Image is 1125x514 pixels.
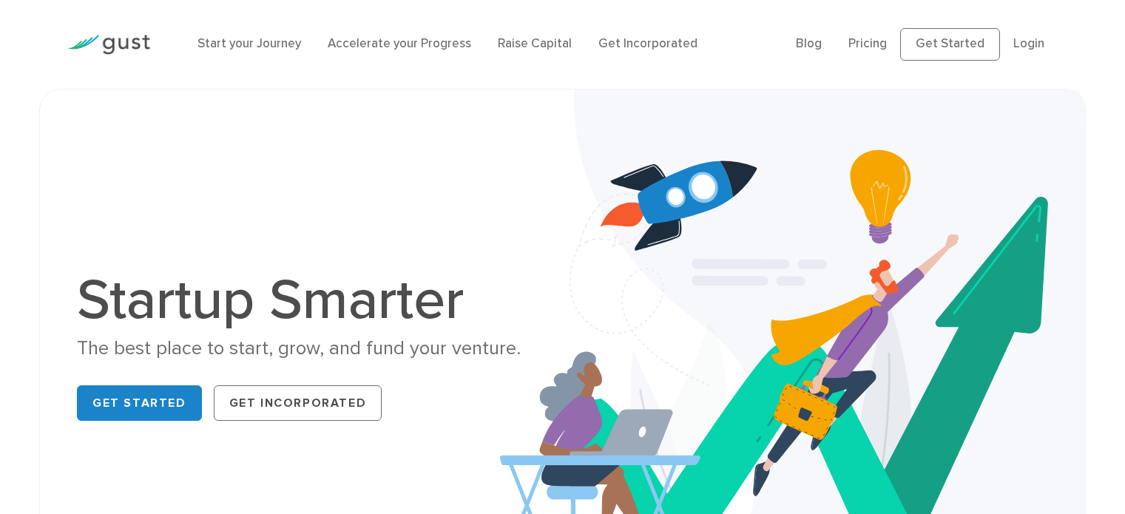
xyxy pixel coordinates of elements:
a: Pricing [848,36,887,51]
a: Raise Capital [498,36,572,51]
a: Get Incorporated [214,385,382,421]
h1: Startup Smarter [77,272,551,328]
a: Login [1013,36,1044,51]
a: Accelerate your Progress [328,36,471,51]
a: Get Started [900,28,1000,61]
a: Blog [796,36,822,51]
a: Get Started [77,385,202,421]
img: Gust Logo [67,35,150,55]
div: The best place to start, grow, and fund your venture. [77,336,551,362]
a: Start your Journey [197,36,301,51]
a: Get Incorporated [598,36,697,51]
